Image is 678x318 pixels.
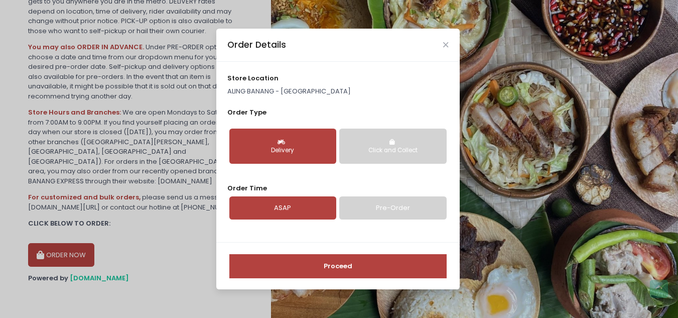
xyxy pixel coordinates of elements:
[229,254,447,278] button: Proceed
[443,42,448,47] button: Close
[227,38,286,51] div: Order Details
[346,146,439,155] div: Click and Collect
[227,108,266,117] span: Order Type
[227,183,267,193] span: Order Time
[339,129,446,164] button: Click and Collect
[236,146,329,155] div: Delivery
[227,86,448,96] p: ALING BANANG - [GEOGRAPHIC_DATA]
[227,73,279,83] span: store location
[229,129,336,164] button: Delivery
[339,196,446,220] a: Pre-Order
[229,196,336,220] a: ASAP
